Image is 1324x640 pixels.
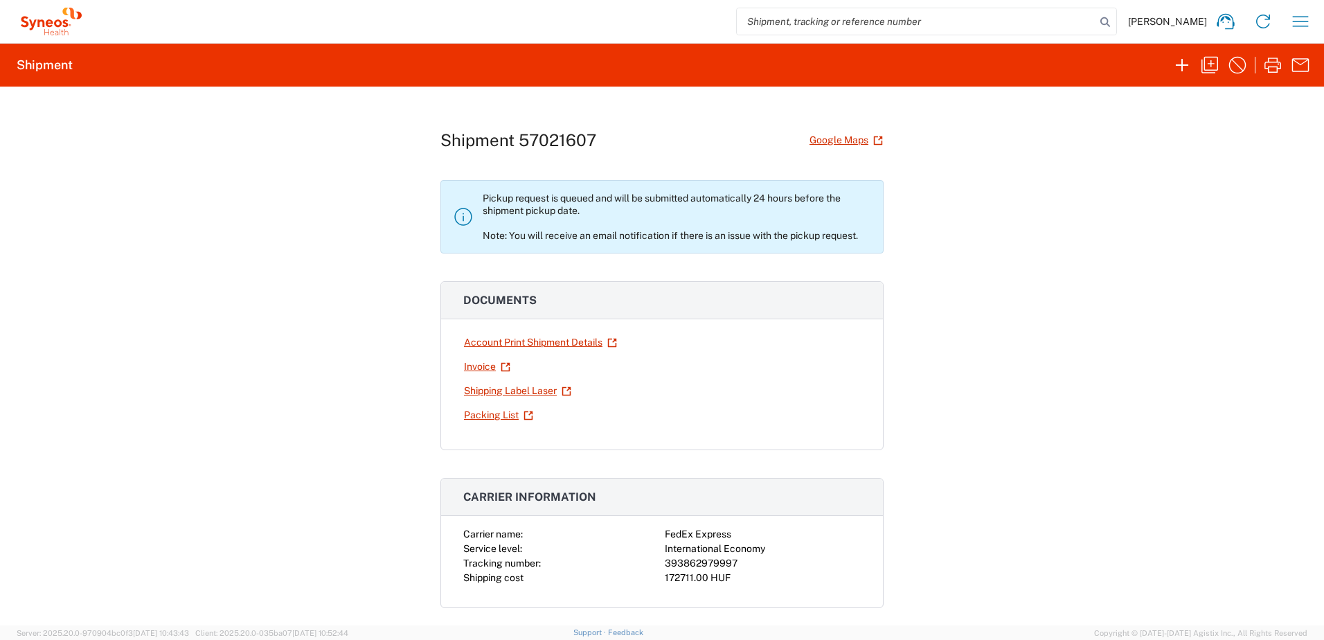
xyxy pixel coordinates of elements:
span: [PERSON_NAME] [1128,15,1207,28]
h2: Shipment [17,57,73,73]
a: Google Maps [809,128,884,152]
h1: Shipment 57021607 [440,130,596,150]
span: [DATE] 10:43:43 [133,629,189,637]
div: 393862979997 [665,556,861,571]
a: Feedback [608,628,643,637]
a: Packing List [463,403,534,427]
span: [DATE] 10:52:44 [292,629,348,637]
span: Copyright © [DATE]-[DATE] Agistix Inc., All Rights Reserved [1094,627,1307,639]
a: Account Print Shipment Details [463,330,618,355]
input: Shipment, tracking or reference number [737,8,1095,35]
span: Client: 2025.20.0-035ba07 [195,629,348,637]
span: Shipping cost [463,572,524,583]
div: FedEx Express [665,527,861,542]
div: International Economy [665,542,861,556]
a: Support [573,628,608,637]
span: Service level: [463,543,522,554]
span: Tracking number: [463,558,541,569]
div: 172711.00 HUF [665,571,861,585]
a: Shipping Label Laser [463,379,572,403]
span: Carrier name: [463,528,523,540]
span: Server: 2025.20.0-970904bc0f3 [17,629,189,637]
p: Pickup request is queued and will be submitted automatically 24 hours before the shipment pickup ... [483,192,872,242]
a: Invoice [463,355,511,379]
span: Documents [463,294,537,307]
span: Carrier information [463,490,596,504]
